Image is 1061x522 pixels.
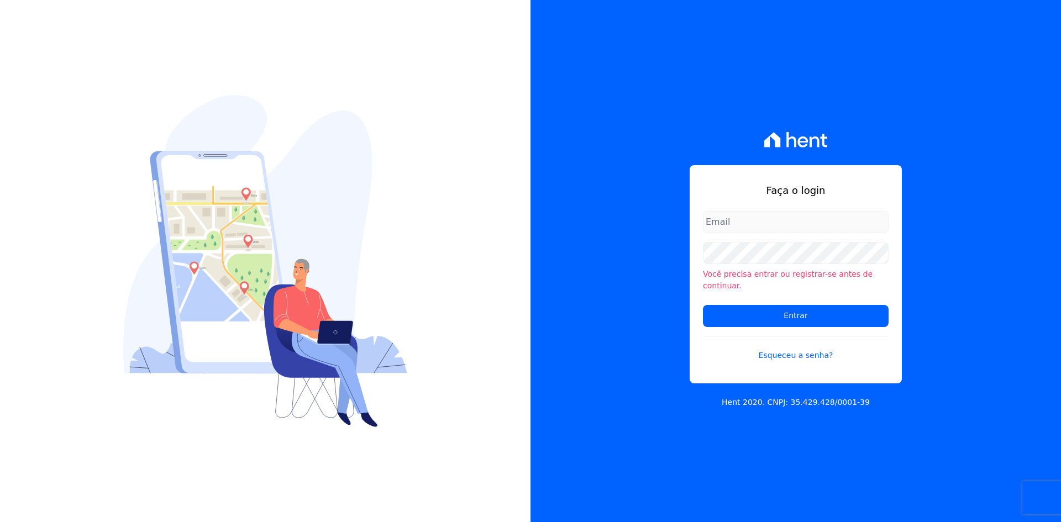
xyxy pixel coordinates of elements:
[703,183,889,198] h1: Faça o login
[703,268,889,292] li: Você precisa entrar ou registrar-se antes de continuar.
[703,305,889,327] input: Entrar
[123,95,407,427] img: Login
[722,397,870,408] p: Hent 2020. CNPJ: 35.429.428/0001-39
[703,336,889,361] a: Esqueceu a senha?
[703,211,889,233] input: Email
